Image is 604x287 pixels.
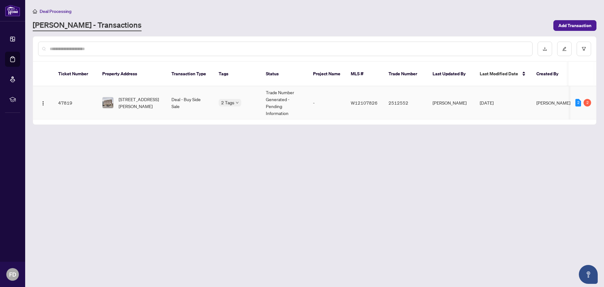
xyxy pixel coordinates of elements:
span: [DATE] [480,100,494,106]
th: Ticket Number [53,62,97,86]
img: logo [5,5,20,16]
img: Logo [41,101,46,106]
th: Tags [214,62,261,86]
span: [STREET_ADDRESS][PERSON_NAME] [119,96,161,110]
span: W12107826 [351,100,377,106]
span: 2 Tags [221,99,234,106]
button: Add Transaction [553,20,596,31]
td: - [308,86,346,119]
td: Deal - Buy Side Sale [166,86,214,119]
div: 2 [575,99,581,106]
th: Property Address [97,62,166,86]
span: Deal Processing [40,9,71,14]
button: edit [557,42,572,56]
td: 47819 [53,86,97,119]
td: Trade Number Generated - Pending Information [261,86,308,119]
td: 2512552 [383,86,428,119]
button: Open asap [579,265,598,284]
span: home [33,9,37,14]
th: Transaction Type [166,62,214,86]
span: [PERSON_NAME] [536,100,570,106]
th: Status [261,62,308,86]
span: FD [9,270,16,279]
button: filter [577,42,591,56]
span: download [543,47,547,51]
th: MLS # [346,62,383,86]
div: 2 [584,99,591,106]
th: Last Updated By [428,62,475,86]
span: edit [562,47,567,51]
span: filter [582,47,586,51]
a: [PERSON_NAME] - Transactions [33,20,142,31]
th: Trade Number [383,62,428,86]
img: thumbnail-img [103,97,113,108]
button: Logo [38,98,48,108]
button: download [538,42,552,56]
span: down [236,101,239,104]
th: Created By [531,62,569,86]
th: Last Modified Date [475,62,531,86]
span: Last Modified Date [480,70,518,77]
th: Project Name [308,62,346,86]
td: [PERSON_NAME] [428,86,475,119]
span: Add Transaction [558,20,591,31]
